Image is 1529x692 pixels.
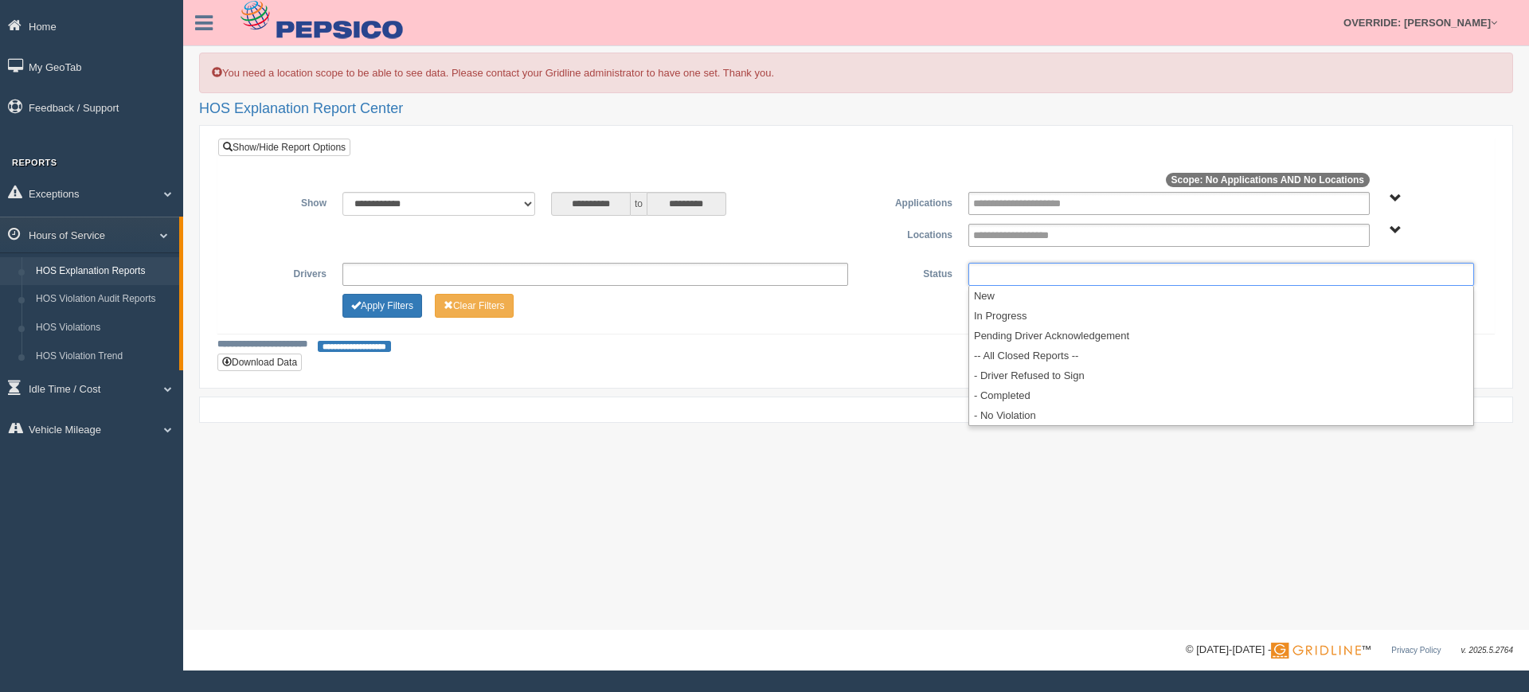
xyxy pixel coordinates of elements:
[1391,646,1441,655] a: Privacy Policy
[631,192,647,216] span: to
[1271,643,1361,659] img: Gridline
[218,139,350,156] a: Show/Hide Report Options
[199,101,1513,117] h2: HOS Explanation Report Center
[969,385,1473,405] li: - Completed
[435,294,514,318] button: Change Filter Options
[342,294,422,318] button: Change Filter Options
[969,306,1473,326] li: In Progress
[1166,173,1370,187] span: Scope: No Applications AND No Locations
[29,257,179,286] a: HOS Explanation Reports
[217,354,302,371] button: Download Data
[1461,646,1513,655] span: v. 2025.5.2764
[1186,642,1513,659] div: © [DATE]-[DATE] - ™
[199,53,1513,93] div: You need a location scope to be able to see data. Please contact your Gridline administrator to h...
[230,192,334,211] label: Show
[230,263,334,282] label: Drivers
[969,346,1473,366] li: -- All Closed Reports --
[856,224,960,243] label: Locations
[856,263,960,282] label: Status
[29,285,179,314] a: HOS Violation Audit Reports
[969,405,1473,425] li: - No Violation
[969,366,1473,385] li: - Driver Refused to Sign
[29,314,179,342] a: HOS Violations
[856,192,960,211] label: Applications
[969,286,1473,306] li: New
[969,326,1473,346] li: Pending Driver Acknowledgement
[29,342,179,371] a: HOS Violation Trend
